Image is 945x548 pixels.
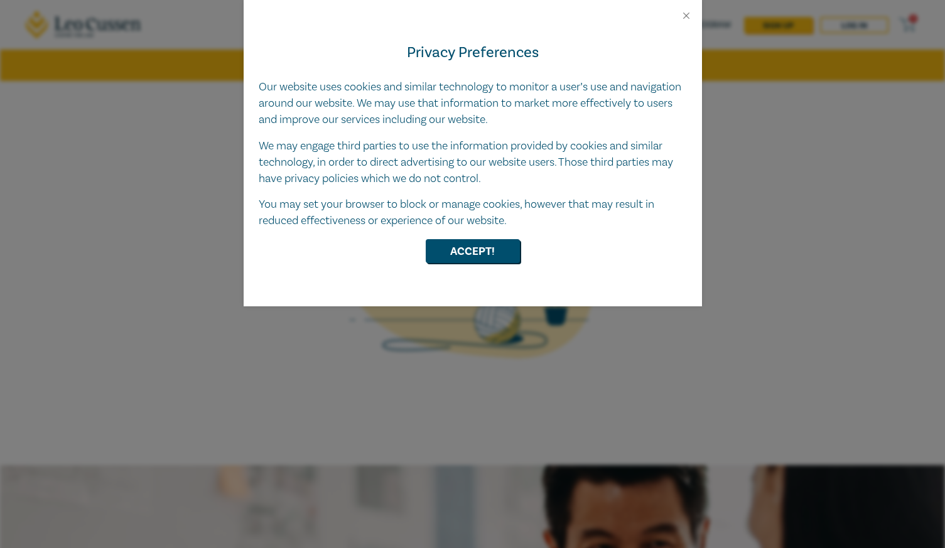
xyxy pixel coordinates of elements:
[681,10,692,21] button: Close
[259,79,687,128] p: Our website uses cookies and similar technology to monitor a user’s use and navigation around our...
[259,138,687,187] p: We may engage third parties to use the information provided by cookies and similar technology, in...
[259,41,687,64] h4: Privacy Preferences
[259,196,687,229] p: You may set your browser to block or manage cookies, however that may result in reduced effective...
[426,239,520,263] button: Accept!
